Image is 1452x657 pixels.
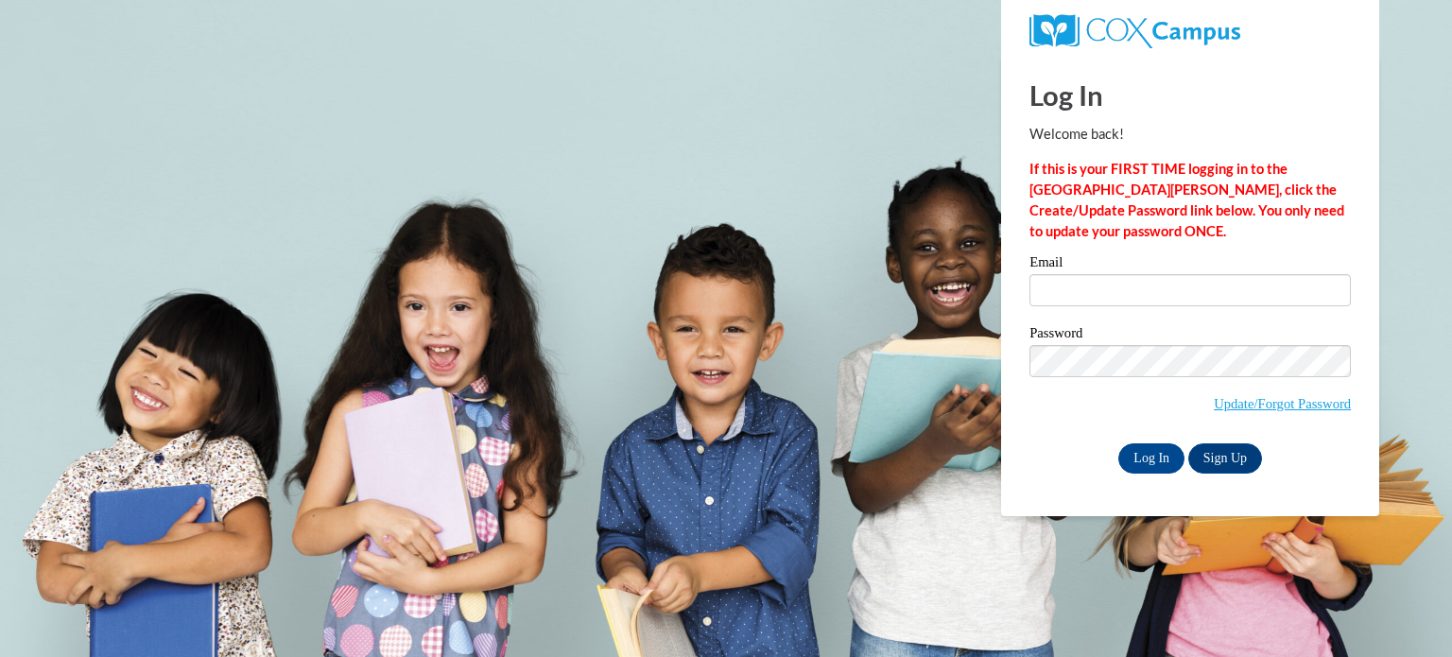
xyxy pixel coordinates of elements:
[1029,22,1240,38] a: COX Campus
[1029,14,1240,48] img: COX Campus
[1029,76,1351,114] h1: Log In
[1188,443,1262,474] a: Sign Up
[1029,161,1344,239] strong: If this is your FIRST TIME logging in to the [GEOGRAPHIC_DATA][PERSON_NAME], click the Create/Upd...
[1118,443,1184,474] input: Log In
[1029,326,1351,345] label: Password
[1214,396,1351,411] a: Update/Forgot Password
[1029,124,1351,145] p: Welcome back!
[1029,255,1351,274] label: Email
